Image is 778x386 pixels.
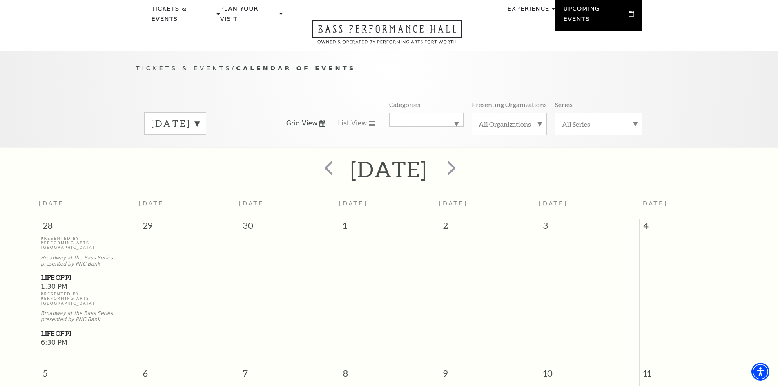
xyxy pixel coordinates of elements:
p: Presented By Performing Arts [GEOGRAPHIC_DATA] [41,292,137,306]
span: Tickets & Events [136,65,232,71]
span: 1:30 PM [41,283,137,292]
p: Tickets & Events [152,4,215,29]
span: [DATE] [539,200,568,207]
span: [DATE] [639,200,668,207]
span: [DATE] [139,200,167,207]
span: 1 [339,219,439,236]
span: Life of Pi [41,272,136,283]
p: Broadway at the Bass Series presented by PNC Bank [41,310,137,323]
p: Upcoming Events [564,4,627,29]
button: next [435,155,465,184]
span: 9 [439,355,539,384]
p: Presenting Organizations [472,100,547,109]
span: 7 [239,355,339,384]
span: [DATE] [39,200,67,207]
h2: [DATE] [350,156,428,182]
span: 28 [39,219,139,236]
span: [DATE] [439,200,468,207]
span: 29 [139,219,239,236]
p: / [136,63,642,74]
p: Broadway at the Bass Series presented by PNC Bank [41,255,137,267]
span: List View [338,119,367,128]
span: Life of Pi [41,328,136,339]
span: [DATE] [239,200,268,207]
a: Life of Pi [41,328,137,339]
span: 30 [239,219,339,236]
span: 8 [339,355,439,384]
span: 4 [640,219,740,236]
span: 3 [539,219,639,236]
a: Life of Pi [41,272,137,283]
a: Open this option [283,20,492,51]
p: Categories [389,100,420,109]
span: Calendar of Events [236,65,356,71]
p: Series [555,100,573,109]
p: Experience [507,4,549,18]
div: Accessibility Menu [751,363,769,381]
button: prev [313,155,343,184]
p: Plan Your Visit [220,4,277,29]
span: Grid View [286,119,318,128]
span: 2 [439,219,539,236]
span: 10 [539,355,639,384]
span: 5 [39,355,139,384]
p: Presented By Performing Arts [GEOGRAPHIC_DATA] [41,236,137,250]
label: All Organizations [479,120,540,128]
span: 6:30 PM [41,339,137,348]
label: [DATE] [151,117,199,130]
span: 11 [640,355,740,384]
label: All Series [562,120,635,128]
span: [DATE] [339,200,368,207]
span: 6 [139,355,239,384]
